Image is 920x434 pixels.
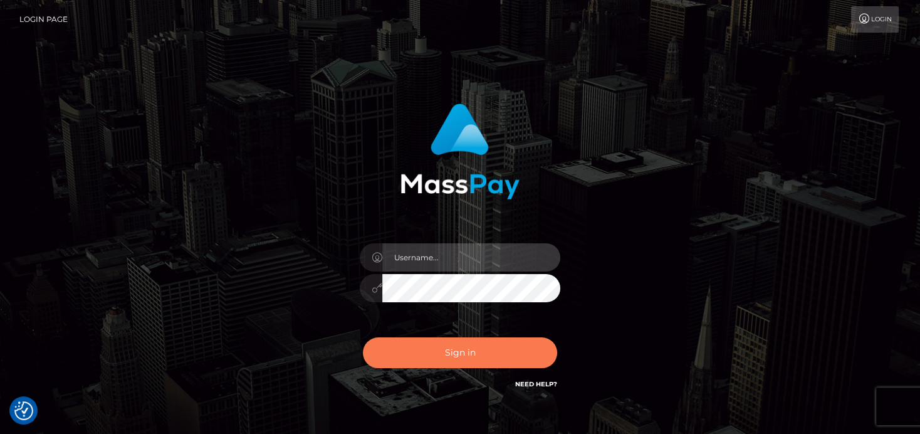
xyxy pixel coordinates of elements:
[851,6,899,33] a: Login
[14,401,33,420] img: Revisit consent button
[382,243,560,272] input: Username...
[19,6,68,33] a: Login Page
[14,401,33,420] button: Consent Preferences
[400,103,520,199] img: MassPay Login
[515,380,557,388] a: Need Help?
[363,337,557,368] button: Sign in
